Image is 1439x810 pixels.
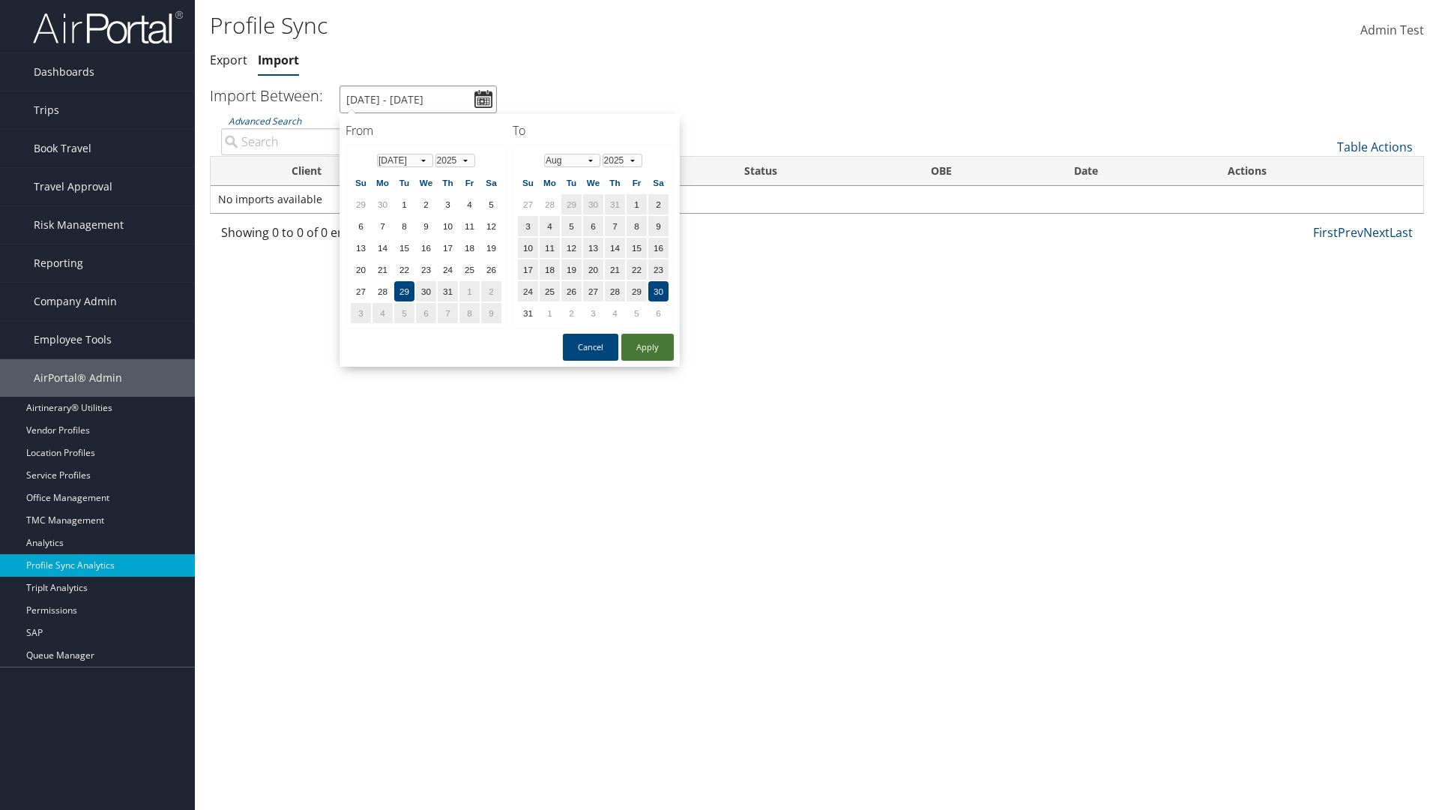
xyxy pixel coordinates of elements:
th: Sa [648,172,669,193]
span: Trips [34,91,59,129]
td: 18 [540,259,560,280]
td: 11 [540,238,560,258]
img: airportal-logo.png [33,10,183,45]
td: 3 [518,216,538,236]
th: We [583,172,603,193]
td: 14 [605,238,625,258]
a: Prev [1338,224,1363,241]
td: 27 [518,194,538,214]
td: 17 [438,238,458,258]
span: Book Travel [34,130,91,167]
td: 29 [561,194,582,214]
td: 8 [627,216,647,236]
td: 11 [459,216,480,236]
td: 19 [561,259,582,280]
div: Showing 0 to 0 of 0 entries [221,223,502,249]
td: 2 [416,194,436,214]
h1: Profile Sync [210,10,1019,41]
td: 2 [648,194,669,214]
td: 5 [627,303,647,323]
td: 21 [372,259,393,280]
td: 15 [394,238,414,258]
td: 10 [438,216,458,236]
th: Fr [459,172,480,193]
td: 28 [605,281,625,301]
td: 26 [561,281,582,301]
td: 3 [583,303,603,323]
td: 22 [627,259,647,280]
a: Next [1363,224,1390,241]
td: 30 [372,194,393,214]
input: [DATE] - [DATE] [340,85,497,113]
span: Reporting [34,244,83,282]
span: Employee Tools [34,321,112,358]
td: 7 [372,216,393,236]
td: 30 [583,194,603,214]
td: 6 [648,303,669,323]
td: 13 [351,238,371,258]
th: Mo [540,172,560,193]
td: 17 [518,259,538,280]
td: 8 [459,303,480,323]
td: 31 [438,281,458,301]
td: 9 [416,216,436,236]
td: 7 [605,216,625,236]
td: 12 [561,238,582,258]
th: Sa [481,172,501,193]
td: 28 [372,281,393,301]
td: 1 [627,194,647,214]
td: 14 [372,238,393,258]
td: 23 [648,259,669,280]
td: 6 [416,303,436,323]
td: 28 [540,194,560,214]
button: Cancel [563,334,618,361]
a: Export [210,52,247,68]
td: 20 [583,259,603,280]
td: 2 [481,281,501,301]
td: 5 [481,194,501,214]
a: Table Actions [1337,139,1413,155]
a: Last [1390,224,1413,241]
button: Apply [621,334,674,361]
td: 29 [351,194,371,214]
th: OBE: activate to sort column ascending [917,157,1061,186]
a: First [1313,224,1338,241]
td: 6 [351,216,371,236]
th: Client: activate to sort column ascending [278,157,454,186]
span: Company Admin [34,283,117,320]
h4: From [346,122,507,139]
td: 2 [561,303,582,323]
td: 16 [416,238,436,258]
h4: To [513,122,674,139]
td: 25 [540,281,560,301]
span: AirPortal® Admin [34,359,122,397]
a: Import [258,52,299,68]
td: 18 [459,238,480,258]
th: Fr [627,172,647,193]
td: 27 [351,281,371,301]
th: Th [438,172,458,193]
td: 15 [627,238,647,258]
td: 9 [481,303,501,323]
td: 27 [583,281,603,301]
td: 4 [372,303,393,323]
th: Su [351,172,371,193]
td: 29 [394,281,414,301]
th: We [416,172,436,193]
td: 26 [481,259,501,280]
td: 22 [394,259,414,280]
th: Status: activate to sort column descending [731,157,917,186]
td: 31 [605,194,625,214]
td: 7 [438,303,458,323]
td: 12 [481,216,501,236]
a: Advanced Search [229,115,301,127]
td: 9 [648,216,669,236]
span: Admin Test [1360,22,1424,38]
td: 23 [416,259,436,280]
td: 10 [518,238,538,258]
td: 30 [648,281,669,301]
td: 21 [605,259,625,280]
th: Tu [394,172,414,193]
span: Dashboards [34,53,94,91]
td: 8 [394,216,414,236]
